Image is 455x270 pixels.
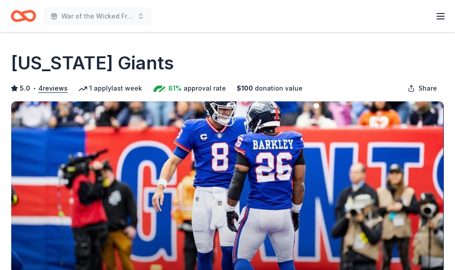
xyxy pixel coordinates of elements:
[43,7,152,25] button: War of the Wicked Friendly 10uC
[78,83,142,94] div: 1 apply last week
[61,11,133,22] span: War of the Wicked Friendly 10uC
[168,83,182,94] span: 81%
[255,83,303,94] span: donation value
[400,79,444,97] button: Share
[33,85,36,92] span: •
[38,83,68,94] button: 4reviews
[11,50,174,76] h1: [US_STATE] Giants
[20,83,30,94] span: 5.0
[11,5,36,27] a: Home
[237,83,253,94] span: $ 100
[184,83,226,94] span: approval rate
[418,83,437,94] span: Share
